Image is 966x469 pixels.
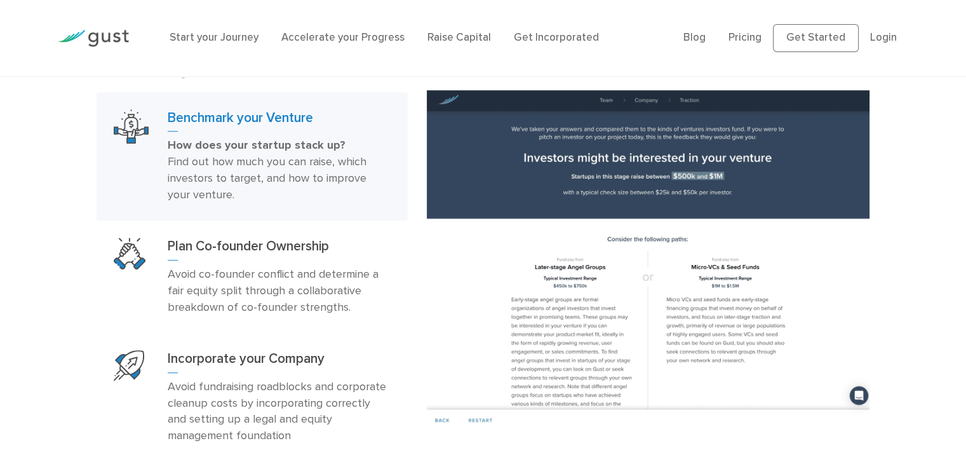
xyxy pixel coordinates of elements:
a: Blog [683,31,706,44]
a: Plan Co Founder OwnershipPlan Co-founder OwnershipAvoid co-founder conflict and determine a fair ... [97,221,408,333]
a: Start Your CompanyIncorporate your CompanyAvoid fundraising roadblocks and corporate cleanup cost... [97,333,408,462]
img: Start Your Company [114,350,144,381]
span: Find out how much you can raise, which investors to target, and how to improve your venture. [168,155,366,201]
a: Accelerate your Progress [281,31,405,44]
a: Start your Journey [170,31,258,44]
img: Benchmark your Venture [427,90,870,430]
h2: your Journey [97,21,408,79]
a: Get Incorporated [514,31,599,44]
a: Get Started [773,24,859,52]
a: Raise Capital [427,31,491,44]
a: Login [870,31,897,44]
img: Gust Logo [58,30,129,47]
img: Plan Co Founder Ownership [114,238,145,269]
p: Avoid fundraising roadblocks and corporate cleanup costs by incorporating correctly and setting u... [168,379,391,445]
p: Avoid co-founder conflict and determine a fair equity split through a collaborative breakdown of ... [168,266,391,316]
h3: Incorporate your Company [168,350,391,373]
img: Benchmark Your Venture [114,109,149,144]
a: Benchmark Your VentureBenchmark your VentureHow does your startup stack up? Find out how much you... [97,92,408,221]
a: Pricing [728,31,761,44]
strong: How does your startup stack up? [168,139,345,152]
h3: Plan Co-founder Ownership [168,238,391,261]
h3: Benchmark your Venture [168,109,391,132]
